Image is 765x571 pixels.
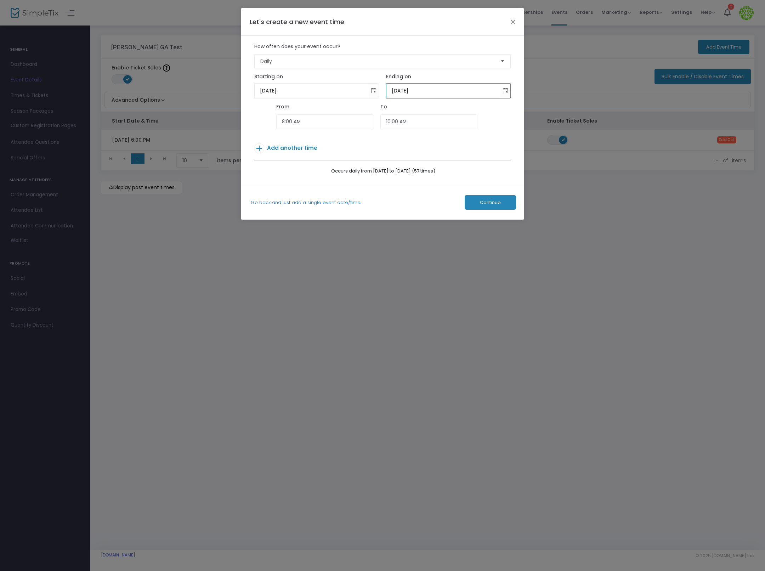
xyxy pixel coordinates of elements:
[250,17,344,26] span: Let's create a new event time
[498,55,508,68] button: Select
[500,84,510,98] button: Toggle calendar
[260,58,495,65] span: Daily
[480,200,501,205] span: Continue
[267,144,317,152] span: Add another time
[255,84,369,98] input: Start Date
[330,168,435,174] span: Occurs daily from [DATE] to [DATE] (57 times)
[465,195,516,210] button: Continue
[254,73,379,80] div: Starting on
[251,199,361,206] a: Go back and just add a single event date/time
[380,103,477,111] div: To
[251,39,514,54] label: How often does your event occur?
[380,114,477,130] input: End Time
[369,84,379,98] button: Toggle calendar
[276,103,373,111] div: From
[276,114,373,130] input: Start Time
[386,73,511,80] div: Ending on
[509,17,518,26] button: Close
[386,84,501,98] input: End Date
